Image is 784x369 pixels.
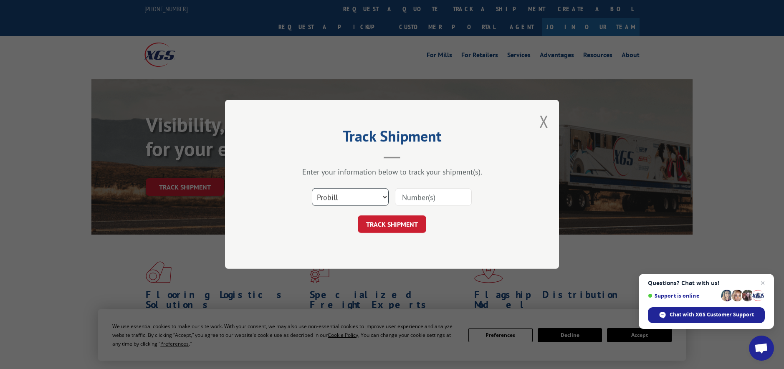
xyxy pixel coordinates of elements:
[267,167,517,177] div: Enter your information below to track your shipment(s).
[749,336,774,361] div: Open chat
[267,130,517,146] h2: Track Shipment
[648,293,718,299] span: Support is online
[358,216,426,233] button: TRACK SHIPMENT
[395,189,472,206] input: Number(s)
[648,280,765,286] span: Questions? Chat with us!
[670,311,754,318] span: Chat with XGS Customer Support
[539,110,549,132] button: Close modal
[648,307,765,323] div: Chat with XGS Customer Support
[758,278,768,288] span: Close chat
